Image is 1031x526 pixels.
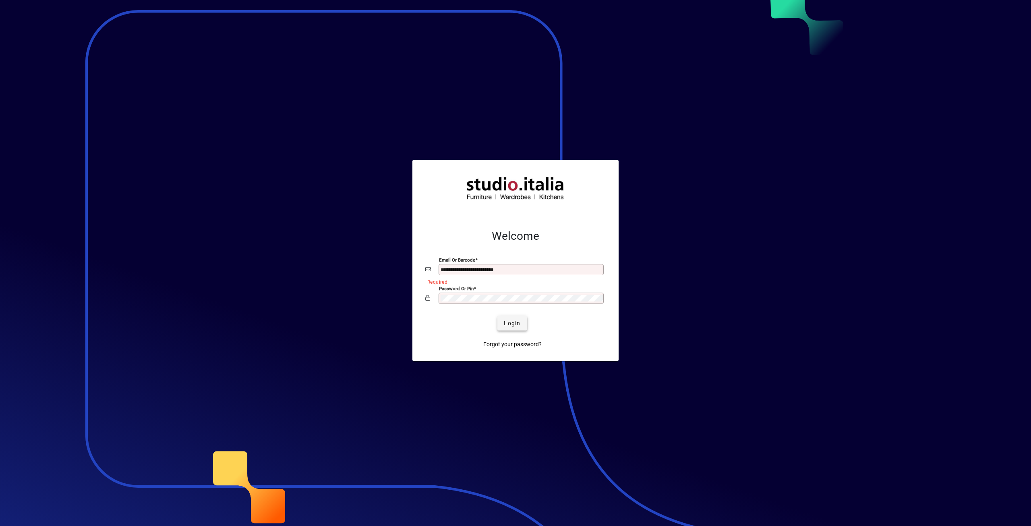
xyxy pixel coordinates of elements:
[497,316,527,331] button: Login
[480,337,545,351] a: Forgot your password?
[504,319,520,328] span: Login
[439,286,474,291] mat-label: Password or Pin
[427,277,599,286] mat-error: Required
[425,229,606,243] h2: Welcome
[483,340,542,349] span: Forgot your password?
[439,257,475,263] mat-label: Email or Barcode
